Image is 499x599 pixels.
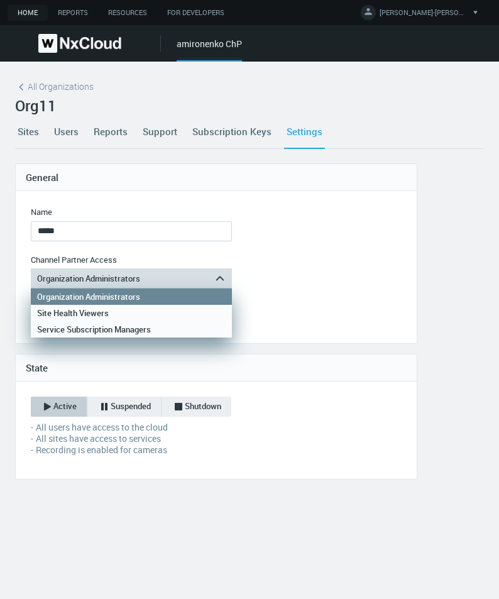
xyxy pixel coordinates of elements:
[31,268,214,289] div: Organization Administrators
[48,5,98,21] a: Reports
[162,397,231,417] button: Shutdown
[33,422,232,433] li: All users have access to the cloud
[190,114,274,148] a: Subscription Keys
[28,80,94,93] span: All Organizations
[52,114,81,148] a: Users
[177,37,242,62] div: amironenko ChP
[185,400,221,413] span: Shutdown
[38,34,121,53] img: Nx Cloud logo
[37,289,226,305] div: Organization Administrators
[33,444,232,456] li: Recording is enabled for cameras
[37,321,226,338] div: Service Subscription Managers
[37,305,226,321] div: Site Health Viewers
[31,206,52,219] label: Name
[380,8,468,22] span: [PERSON_NAME]-[PERSON_NAME]
[31,254,117,267] label: Channel Partner Access
[31,397,87,417] button: Active
[26,172,407,183] h4: General
[15,97,484,114] h2: Org11
[8,5,48,21] a: Home
[98,5,157,21] a: Resources
[53,400,77,413] span: Active
[284,114,325,148] a: Settings
[15,114,41,148] a: Sites
[15,80,94,94] a: All Organizations
[140,114,180,148] a: Support
[88,397,161,417] button: Suspended
[33,433,232,444] li: All sites have access to services
[91,114,130,148] a: Reports
[111,400,151,413] span: Suspended
[157,5,234,21] a: For Developers
[26,362,407,373] h4: State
